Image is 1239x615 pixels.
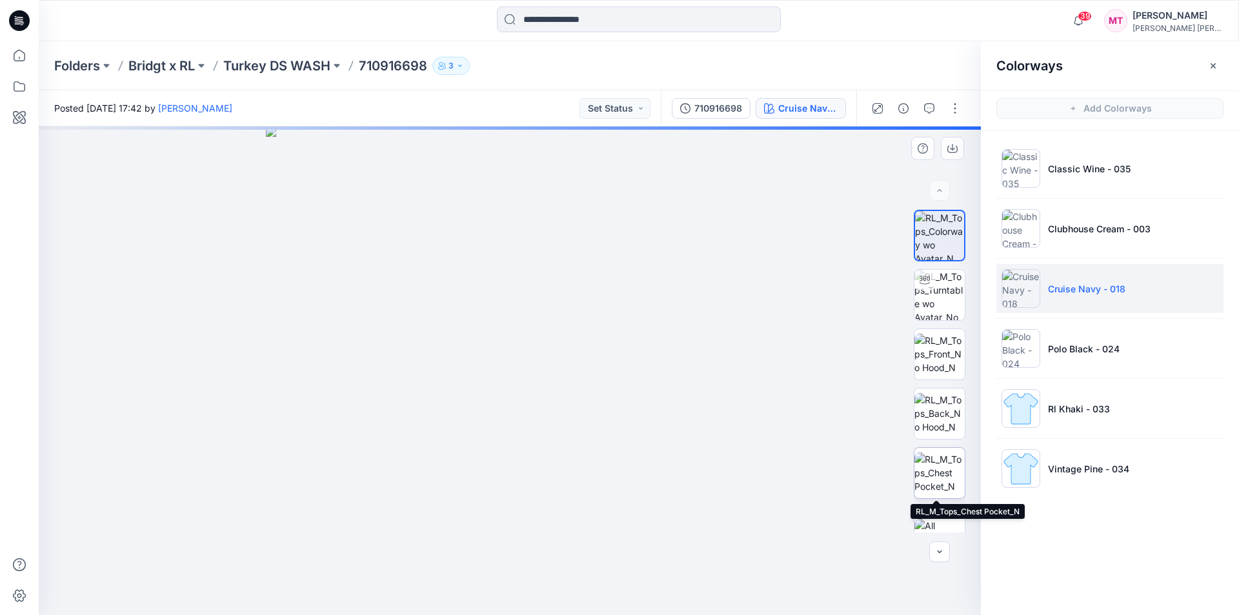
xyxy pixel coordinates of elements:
span: 39 [1078,11,1092,21]
div: [PERSON_NAME] [1133,8,1223,23]
img: eyJhbGciOiJIUzI1NiIsImtpZCI6IjAiLCJzbHQiOiJzZXMiLCJ0eXAiOiJKV1QifQ.eyJkYXRhIjp7InR5cGUiOiJzdG9yYW... [266,126,754,615]
a: Turkey DS WASH [223,57,330,75]
div: Cruise Navy - 018 [778,101,838,116]
h2: Colorways [996,58,1063,74]
img: Classic Wine - 035 [1002,149,1040,188]
p: Clubhouse Cream - 003 [1048,222,1151,236]
img: RL_M_Tops_Colorway wo Avatar_N [915,211,964,260]
span: Posted [DATE] 17:42 by [54,101,232,115]
button: 710916698 [672,98,750,119]
img: Vintage Pine - 034 [1002,449,1040,488]
p: 710916698 [359,57,427,75]
p: Rl Khaki - 033 [1048,402,1110,416]
p: 3 [448,59,454,73]
img: RL_M_Tops_Chest Pocket_N [914,452,965,493]
div: [PERSON_NAME] [PERSON_NAME] [1133,23,1223,33]
img: RL_M_Tops_Back_No Hood_N [914,393,965,434]
button: 3 [432,57,470,75]
p: Polo Black - 024 [1048,342,1120,356]
img: Clubhouse Cream - 003 [1002,209,1040,248]
p: Cruise Navy - 018 [1048,282,1125,296]
div: 710916698 [694,101,742,116]
img: Polo Black - 024 [1002,329,1040,368]
img: RL_M_Tops_Front_No Hood_N [914,334,965,374]
a: [PERSON_NAME] [158,103,232,114]
p: Vintage Pine - 034 [1048,462,1129,476]
a: Folders [54,57,100,75]
img: All colorways [914,519,965,546]
img: Rl Khaki - 033 [1002,389,1040,428]
img: Cruise Navy - 018 [1002,269,1040,308]
a: Bridgt x RL [128,57,195,75]
p: Classic Wine - 035 [1048,162,1131,176]
div: MT [1104,9,1127,32]
img: RL_M_Tops_Turntable wo Avatar_No Hood_N [914,270,965,320]
button: Details [893,98,914,119]
button: Cruise Navy - 018 [756,98,846,119]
